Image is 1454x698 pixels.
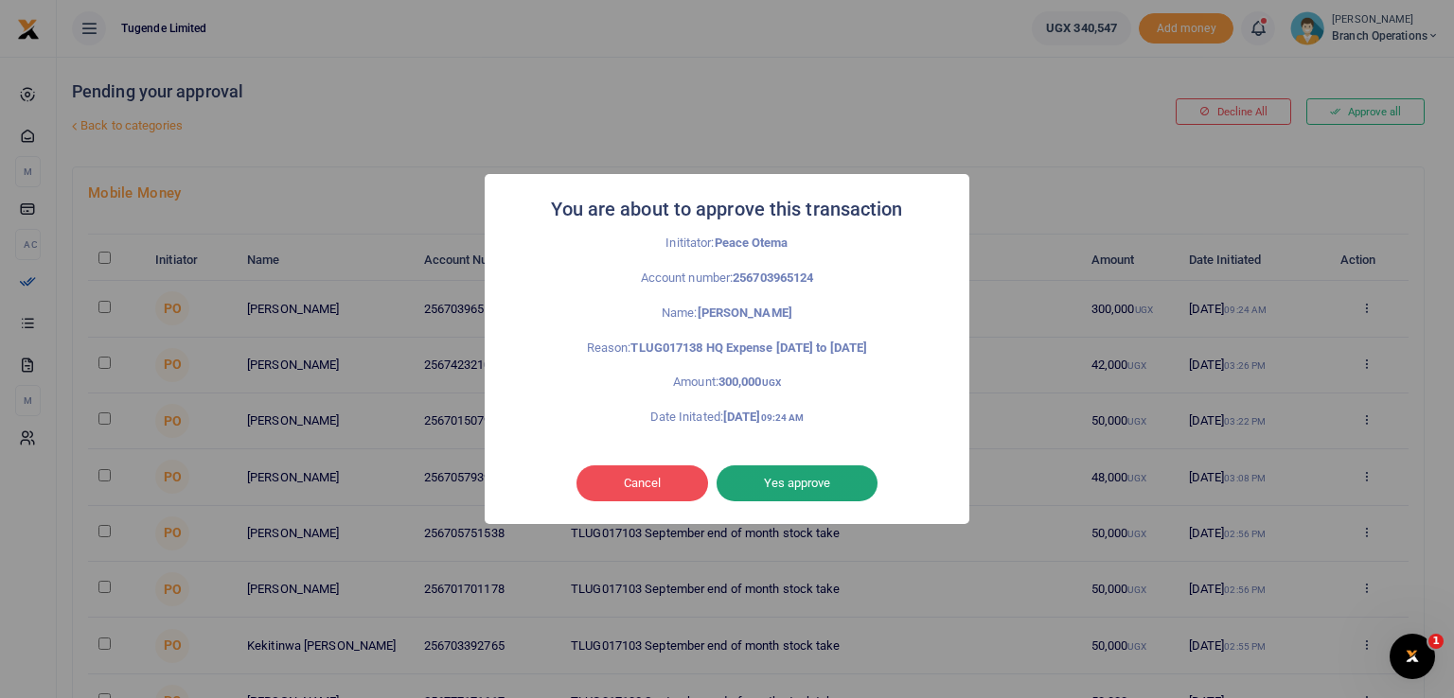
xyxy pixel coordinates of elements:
button: Cancel [576,465,708,501]
button: Yes approve [717,465,878,501]
small: UGX [762,377,781,388]
p: Name: [526,304,928,323]
strong: [PERSON_NAME] [698,305,792,320]
strong: 256703965124 [733,270,813,285]
p: Inititator: [526,234,928,253]
strong: Peace Otema [715,236,789,250]
strong: TLUG017138 HQ Expense [DATE] to [DATE] [630,340,867,355]
small: 09:24 AM [761,412,805,423]
strong: [DATE] [723,410,804,424]
iframe: Intercom live chat [1390,634,1435,679]
h2: You are about to approve this transaction [551,193,902,226]
span: 1 [1428,634,1444,649]
p: Date Initated: [526,408,928,428]
p: Account number: [526,269,928,288]
p: Reason: [526,339,928,358]
strong: 300,000 [718,375,781,389]
p: Amount: [526,373,928,393]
